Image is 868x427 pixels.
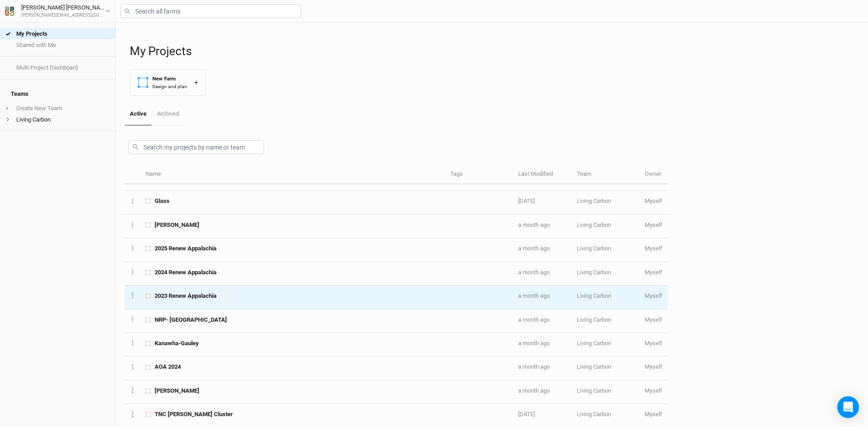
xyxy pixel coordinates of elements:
[645,363,662,370] span: andy@livingcarbon.com
[21,3,105,12] div: [PERSON_NAME] [PERSON_NAME]
[572,262,640,286] td: Living Carbon
[572,165,640,184] th: Team
[120,4,301,18] input: Search all farms
[130,69,206,96] button: New FarmDesign and plan+
[518,340,550,347] span: Jul 23, 2025 3:14 PM
[645,340,662,347] span: andy@livingcarbon.com
[572,357,640,380] td: Living Carbon
[518,363,550,370] span: Jul 23, 2025 2:54 PM
[645,292,662,299] span: andy@livingcarbon.com
[155,244,217,253] span: 2025 Renew Appalachia
[155,410,233,418] span: TNC Carrie Cluster
[645,245,662,252] span: andy@livingcarbon.com
[518,387,550,394] span: Jul 23, 2025 2:43 PM
[572,333,640,357] td: Living Carbon
[518,292,550,299] span: Jul 23, 2025 3:24 PM
[5,105,9,112] span: +
[194,78,198,87] div: +
[645,269,662,276] span: andy@livingcarbon.com
[837,396,859,418] div: Open Intercom Messenger
[155,339,199,347] span: Kanawha-Gauley
[518,197,535,204] span: Aug 12, 2025 1:35 PM
[21,12,105,19] div: [PERSON_NAME][EMAIL_ADDRESS][DOMAIN_NAME]
[518,411,535,418] span: May 22, 2025 11:54 AM
[518,269,550,276] span: Jul 23, 2025 3:27 PM
[141,165,445,184] th: Name
[572,286,640,309] td: Living Carbon
[645,316,662,323] span: andy@livingcarbon.com
[645,411,662,418] span: andy@livingcarbon.com
[518,221,550,228] span: Jul 23, 2025 3:55 PM
[572,191,640,214] td: Living Carbon
[572,380,640,404] td: Living Carbon
[572,238,640,262] td: Living Carbon
[155,268,217,277] span: 2024 Renew Appalachia
[513,165,572,184] th: Last Modified
[130,44,859,58] h1: My Projects
[572,310,640,333] td: Living Carbon
[5,3,111,19] button: [PERSON_NAME] [PERSON_NAME][PERSON_NAME][EMAIL_ADDRESS][DOMAIN_NAME]
[155,197,170,205] span: Glass
[125,103,151,126] a: Active
[518,245,550,252] span: Jul 23, 2025 3:49 PM
[645,221,662,228] span: andy@livingcarbon.com
[155,387,199,395] span: Hanchar
[152,75,187,83] div: New Farm
[155,316,227,324] span: NRP- Colony Bay
[445,165,513,184] th: Tags
[155,363,181,371] span: AOA 2024
[645,387,662,394] span: andy@livingcarbon.com
[155,221,199,229] span: Wisniewski
[151,103,184,125] a: Archived
[518,316,550,323] span: Jul 23, 2025 3:19 PM
[640,165,667,184] th: Owner
[152,83,187,90] div: Design and plan
[5,85,110,103] h4: Teams
[155,292,217,300] span: 2023 Renew Appalachia
[128,140,264,154] input: Search my projects by name or team
[645,197,662,204] span: andy@livingcarbon.com
[572,215,640,238] td: Living Carbon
